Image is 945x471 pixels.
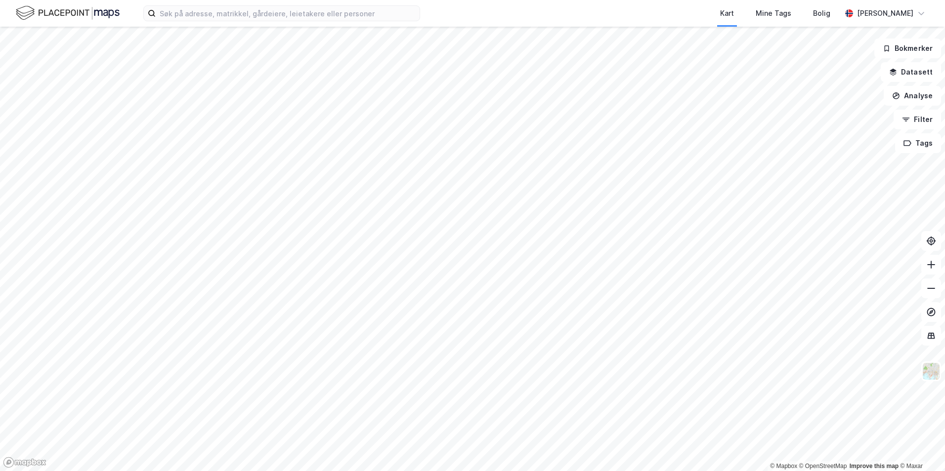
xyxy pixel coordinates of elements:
[896,424,945,471] div: Kontrollprogram for chat
[881,62,941,82] button: Datasett
[896,424,945,471] iframe: Chat Widget
[770,463,797,470] a: Mapbox
[813,7,830,19] div: Bolig
[756,7,791,19] div: Mine Tags
[720,7,734,19] div: Kart
[884,86,941,106] button: Analyse
[156,6,420,21] input: Søk på adresse, matrikkel, gårdeiere, leietakere eller personer
[874,39,941,58] button: Bokmerker
[799,463,847,470] a: OpenStreetMap
[894,110,941,129] button: Filter
[16,4,120,22] img: logo.f888ab2527a4732fd821a326f86c7f29.svg
[3,457,46,468] a: Mapbox homepage
[850,463,899,470] a: Improve this map
[922,362,941,381] img: Z
[857,7,913,19] div: [PERSON_NAME]
[895,133,941,153] button: Tags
